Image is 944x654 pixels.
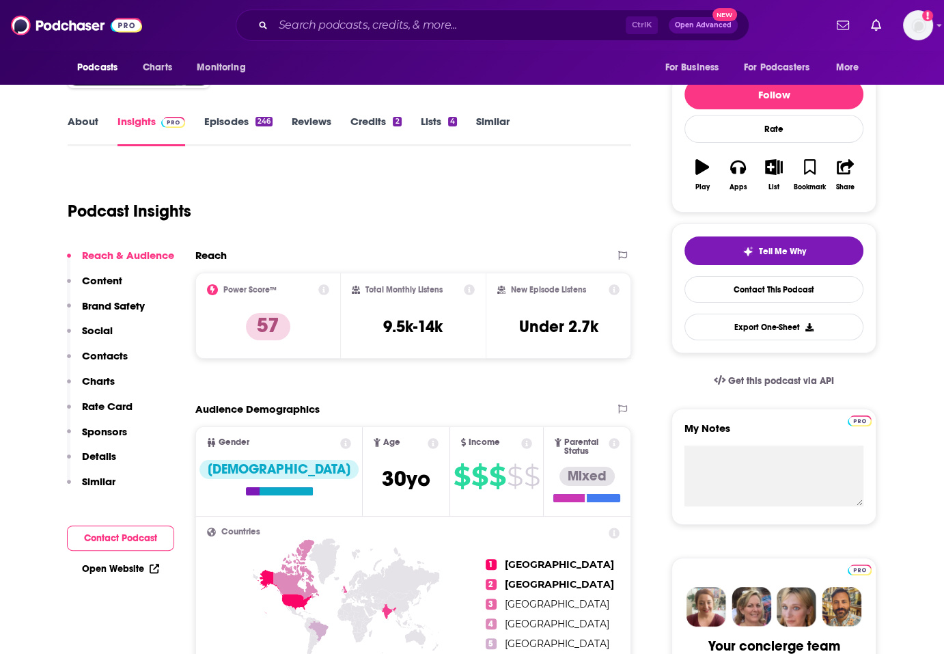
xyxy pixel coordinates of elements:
[67,450,116,475] button: Details
[454,465,470,487] span: $
[827,55,876,81] button: open menu
[134,55,180,81] a: Charts
[67,299,145,325] button: Brand Safety
[735,55,829,81] button: open menu
[564,438,607,456] span: Parental Status
[476,115,510,146] a: Similar
[732,587,771,627] img: Barbara Profile
[730,183,747,191] div: Apps
[67,526,174,551] button: Contact Podcast
[524,465,540,487] span: $
[836,183,855,191] div: Share
[756,150,792,200] button: List
[195,403,320,415] h2: Audience Demographics
[684,115,863,143] div: Rate
[655,55,736,81] button: open menu
[67,425,127,450] button: Sponsors
[486,579,497,590] span: 2
[471,465,488,487] span: $
[67,349,128,374] button: Contacts
[382,465,430,492] span: 30 yo
[903,10,933,40] span: Logged in as mindyn
[82,563,159,575] a: Open Website
[828,150,863,200] button: Share
[684,79,863,109] button: Follow
[519,316,598,337] h3: Under 2.7k
[11,12,142,38] img: Podchaser - Follow, Share and Rate Podcasts
[865,14,887,37] a: Show notifications dropdown
[626,16,658,34] span: Ctrl K
[505,558,614,571] span: [GEOGRAPHIC_DATA]
[665,58,719,77] span: For Business
[505,598,609,610] span: [GEOGRAPHIC_DATA]
[831,14,855,37] a: Show notifications dropdown
[67,374,115,400] button: Charts
[236,10,749,41] div: Search podcasts, credits, & more...
[848,564,872,575] img: Podchaser Pro
[684,236,863,265] button: tell me why sparkleTell Me Why
[759,246,806,257] span: Tell Me Why
[82,475,115,488] p: Similar
[684,276,863,303] a: Contact This Podcast
[489,465,505,487] span: $
[67,324,113,349] button: Social
[486,618,497,629] span: 4
[684,314,863,340] button: Export One-Sheet
[903,10,933,40] img: User Profile
[922,10,933,21] svg: Add a profile image
[117,115,185,146] a: InsightsPodchaser Pro
[903,10,933,40] button: Show profile menu
[255,117,273,126] div: 246
[223,285,277,295] h2: Power Score™
[292,115,331,146] a: Reviews
[68,115,98,146] a: About
[792,150,827,200] button: Bookmark
[143,58,172,77] span: Charts
[848,415,872,426] img: Podchaser Pro
[703,364,845,398] a: Get this podcast via API
[744,58,809,77] span: For Podcasters
[559,467,615,486] div: Mixed
[486,599,497,610] span: 3
[695,183,710,191] div: Play
[82,374,115,387] p: Charts
[350,115,401,146] a: Credits2
[393,117,401,126] div: 2
[67,475,115,500] button: Similar
[712,8,737,21] span: New
[469,438,500,447] span: Income
[669,17,738,33] button: Open AdvancedNew
[187,55,263,81] button: open menu
[199,460,359,479] div: [DEMOGRAPHIC_DATA]
[273,14,626,36] input: Search podcasts, credits, & more...
[686,587,726,627] img: Sydney Profile
[365,285,443,295] h2: Total Monthly Listens
[675,22,732,29] span: Open Advanced
[448,117,457,126] div: 4
[684,150,720,200] button: Play
[82,349,128,362] p: Contacts
[68,201,191,221] h1: Podcast Insights
[507,465,523,487] span: $
[505,618,609,630] span: [GEOGRAPHIC_DATA]
[728,375,834,387] span: Get this podcast via API
[486,559,497,570] span: 1
[822,587,861,627] img: Jon Profile
[221,528,260,536] span: Countries
[82,450,116,463] p: Details
[383,316,443,337] h3: 9.5k-14k
[421,115,457,146] a: Lists4
[67,274,122,299] button: Content
[82,299,145,312] p: Brand Safety
[511,285,586,295] h2: New Episode Listens
[486,638,497,649] span: 5
[161,117,185,128] img: Podchaser Pro
[848,413,872,426] a: Pro website
[68,55,135,81] button: open menu
[684,422,863,446] label: My Notes
[720,150,755,200] button: Apps
[505,638,609,650] span: [GEOGRAPHIC_DATA]
[768,183,779,191] div: List
[77,58,117,77] span: Podcasts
